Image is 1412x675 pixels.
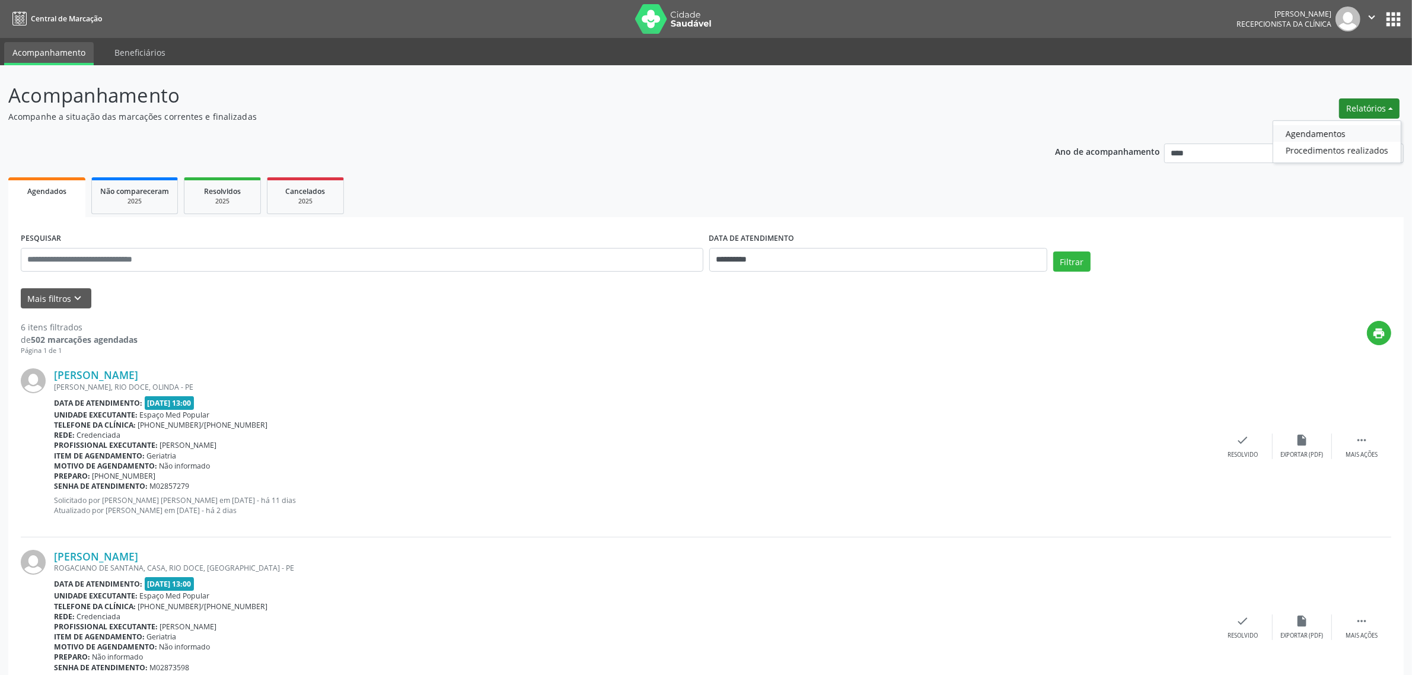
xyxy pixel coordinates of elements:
[8,110,985,123] p: Acompanhe a situação das marcações correntes e finalizadas
[54,601,136,612] b: Telefone da clínica:
[1055,144,1160,158] p: Ano de acompanhamento
[77,612,121,622] span: Credenciada
[100,197,169,206] div: 2025
[1236,19,1331,29] span: Recepcionista da clínica
[21,230,61,248] label: PESQUISAR
[276,197,335,206] div: 2025
[1373,327,1386,340] i: print
[54,622,158,632] b: Profissional executante:
[1273,142,1401,158] a: Procedimentos realizados
[54,591,138,601] b: Unidade executante:
[54,663,148,673] b: Senha de atendimento:
[1296,614,1309,628] i: insert_drive_file
[147,632,177,642] span: Geriatria
[54,430,75,440] b: Rede:
[160,461,211,471] span: Não informado
[1228,451,1258,459] div: Resolvido
[106,42,174,63] a: Beneficiários
[709,230,795,248] label: DATA DE ATENDIMENTO
[138,601,268,612] span: [PHONE_NUMBER]/[PHONE_NUMBER]
[21,346,138,356] div: Página 1 de 1
[1335,7,1360,31] img: img
[21,333,138,346] div: de
[1346,632,1378,640] div: Mais ações
[138,420,268,430] span: [PHONE_NUMBER]/[PHONE_NUMBER]
[1296,434,1309,447] i: insert_drive_file
[27,186,66,196] span: Agendados
[21,550,46,575] img: img
[160,622,217,632] span: [PERSON_NAME]
[93,471,156,481] span: [PHONE_NUMBER]
[147,451,177,461] span: Geriatria
[21,321,138,333] div: 6 itens filtrados
[204,186,241,196] span: Resolvidos
[160,642,211,652] span: Não informado
[21,288,91,309] button: Mais filtroskeyboard_arrow_down
[54,440,158,450] b: Profissional executante:
[54,410,138,420] b: Unidade executante:
[1281,451,1324,459] div: Exportar (PDF)
[1355,614,1368,628] i: 
[1228,632,1258,640] div: Resolvido
[54,612,75,622] b: Rede:
[54,481,148,491] b: Senha de atendimento:
[1053,251,1091,272] button: Filtrar
[54,579,142,589] b: Data de atendimento:
[72,292,85,305] i: keyboard_arrow_down
[8,81,985,110] p: Acompanhamento
[1236,9,1331,19] div: [PERSON_NAME]
[31,334,138,345] strong: 502 marcações agendadas
[100,186,169,196] span: Não compareceram
[54,398,142,408] b: Data de atendimento:
[8,9,102,28] a: Central de Marcação
[54,550,138,563] a: [PERSON_NAME]
[145,577,195,591] span: [DATE] 13:00
[54,461,157,471] b: Motivo de agendamento:
[145,396,195,410] span: [DATE] 13:00
[54,420,136,430] b: Telefone da clínica:
[93,652,144,662] span: Não informado
[54,652,90,662] b: Preparo:
[1383,9,1404,30] button: apps
[54,632,145,642] b: Item de agendamento:
[140,591,210,601] span: Espaço Med Popular
[21,368,46,393] img: img
[1236,614,1250,628] i: check
[150,663,190,673] span: M02873598
[4,42,94,65] a: Acompanhamento
[1236,434,1250,447] i: check
[1365,11,1378,24] i: 
[1339,98,1400,119] button: Relatórios
[1355,434,1368,447] i: 
[1367,321,1391,345] button: print
[1360,7,1383,31] button: 
[160,440,217,450] span: [PERSON_NAME]
[54,563,1213,573] div: ROGACIANO DE SANTANA, CASA, RIO DOCE, [GEOGRAPHIC_DATA] - PE
[1346,451,1378,459] div: Mais ações
[54,451,145,461] b: Item de agendamento:
[150,481,190,491] span: M02857279
[54,368,138,381] a: [PERSON_NAME]
[54,471,90,481] b: Preparo:
[1273,120,1401,163] ul: Relatórios
[193,197,252,206] div: 2025
[77,430,121,440] span: Credenciada
[1273,125,1401,142] a: Agendamentos
[54,382,1213,392] div: [PERSON_NAME], RIO DOCE, OLINDA - PE
[140,410,210,420] span: Espaço Med Popular
[54,642,157,652] b: Motivo de agendamento:
[286,186,326,196] span: Cancelados
[31,14,102,24] span: Central de Marcação
[54,495,1213,515] p: Solicitado por [PERSON_NAME] [PERSON_NAME] em [DATE] - há 11 dias Atualizado por [PERSON_NAME] em...
[1281,632,1324,640] div: Exportar (PDF)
